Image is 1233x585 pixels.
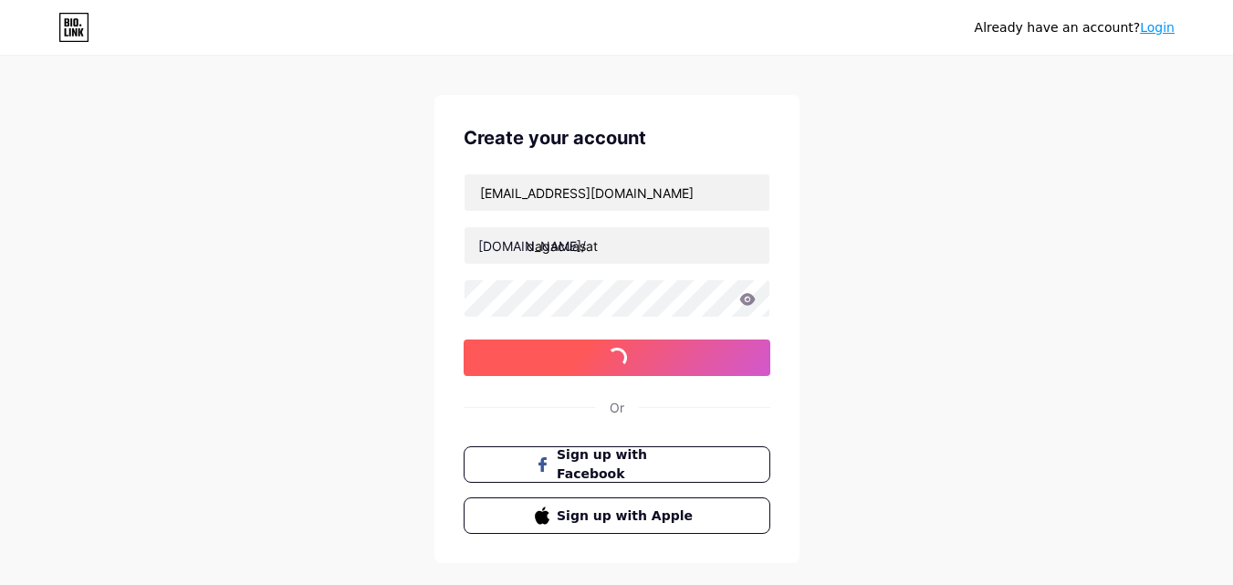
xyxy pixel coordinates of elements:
button: Sign up with Apple [464,497,770,534]
div: Or [610,398,624,417]
input: Email [465,174,769,211]
button: Sign up with Facebook [464,446,770,483]
div: Already have an account? [975,18,1175,37]
div: [DOMAIN_NAME]/ [478,236,586,256]
span: sign up with email [535,350,698,366]
div: Create your account [464,124,770,151]
a: Login [1140,20,1175,35]
span: Sign up with Apple [557,507,698,526]
span: Sign up with Facebook [557,445,698,484]
input: username [465,227,769,264]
